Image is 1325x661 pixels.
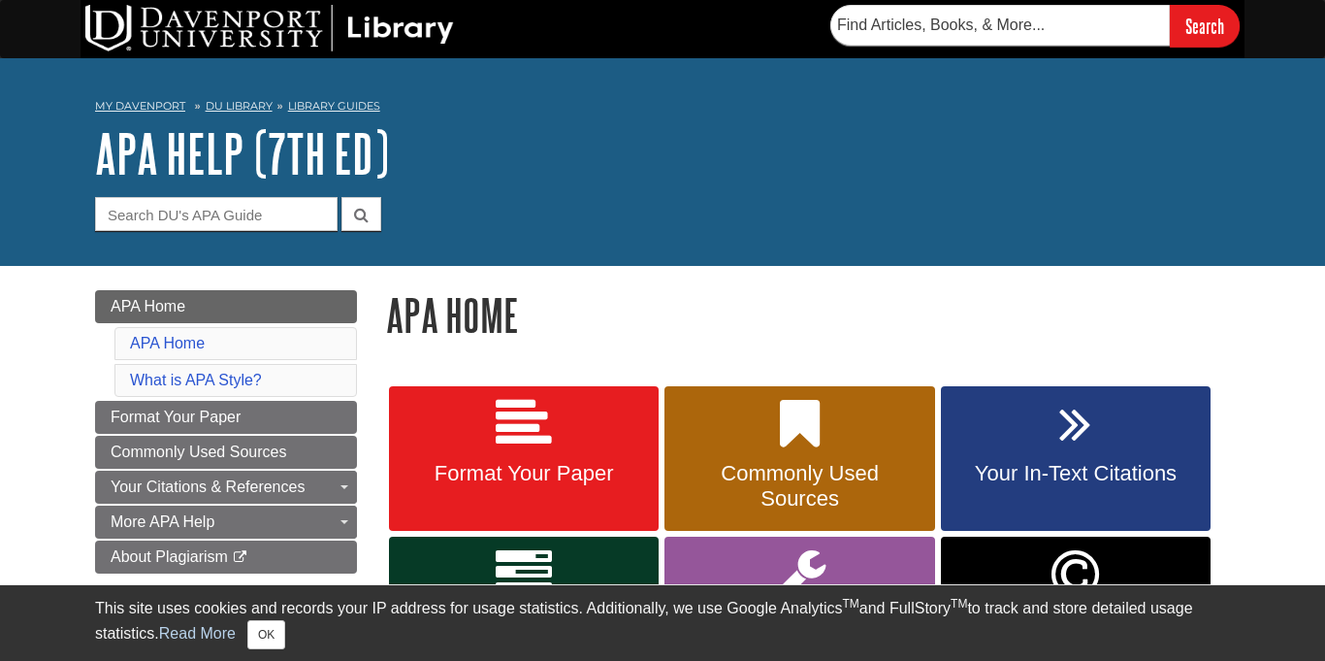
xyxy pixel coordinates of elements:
[951,597,967,611] sup: TM
[111,548,228,565] span: About Plagiarism
[95,506,357,539] a: More APA Help
[95,541,357,574] a: About Plagiarism
[95,290,357,323] a: APA Home
[111,298,185,314] span: APA Home
[664,386,934,532] a: Commonly Used Sources
[404,461,644,486] span: Format Your Paper
[111,479,305,495] span: Your Citations & References
[955,461,1196,486] span: Your In-Text Citations
[130,372,262,388] a: What is APA Style?
[95,436,357,469] a: Commonly Used Sources
[111,409,241,425] span: Format Your Paper
[95,93,1230,124] nav: breadcrumb
[679,461,920,512] span: Commonly Used Sources
[288,99,380,113] a: Library Guides
[95,401,357,434] a: Format Your Paper
[842,597,858,611] sup: TM
[95,597,1230,649] div: This site uses cookies and records your IP address for usage statistics. Additionally, we use Goo...
[386,290,1230,340] h1: APA Home
[247,620,285,649] button: Close
[111,444,286,460] span: Commonly Used Sources
[130,335,205,351] a: APA Home
[206,99,273,113] a: DU Library
[1170,5,1240,47] input: Search
[389,386,659,532] a: Format Your Paper
[941,386,1211,532] a: Your In-Text Citations
[95,197,338,231] input: Search DU's APA Guide
[159,625,236,642] a: Read More
[85,5,454,51] img: DU Library
[830,5,1240,47] form: Searches DU Library's articles, books, and more
[95,471,357,504] a: Your Citations & References
[111,513,214,530] span: More APA Help
[232,551,248,564] i: This link opens in a new window
[95,123,389,183] a: APA Help (7th Ed)
[830,5,1170,46] input: Find Articles, Books, & More...
[95,98,185,115] a: My Davenport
